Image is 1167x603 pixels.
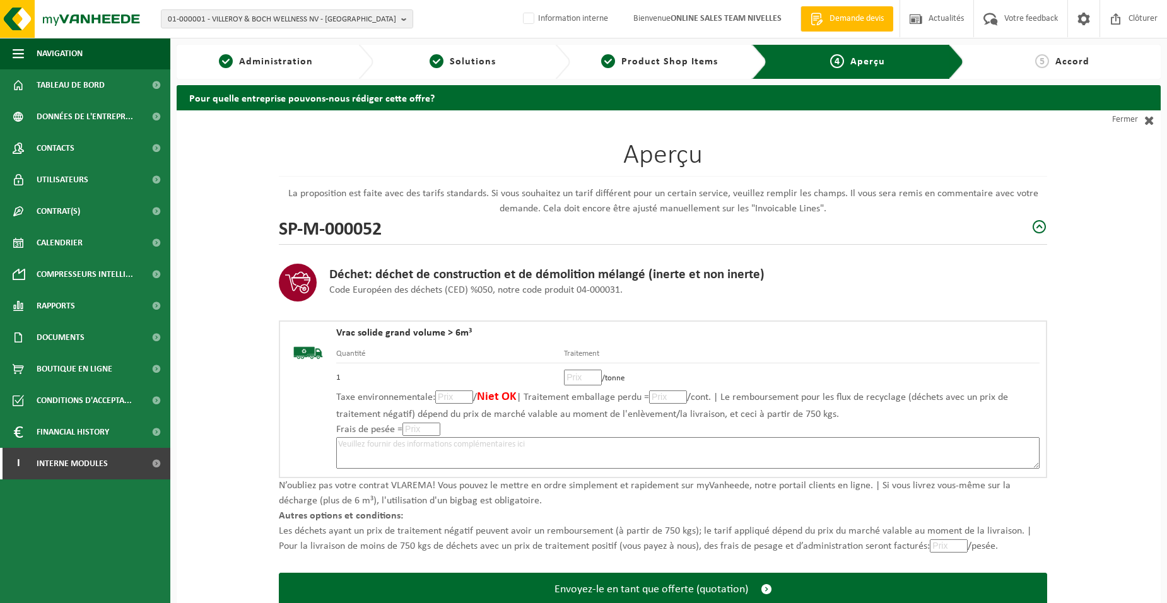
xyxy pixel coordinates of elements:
[37,448,108,479] span: Interne modules
[168,10,396,29] span: 01-000001 - VILLEROY & BOCH WELLNESS NV - [GEOGRAPHIC_DATA]
[37,227,83,259] span: Calendrier
[177,85,1161,110] h2: Pour quelle entreprise pouvons-nous rédiger cette offre?
[37,322,85,353] span: Documents
[520,9,608,28] label: Information interne
[336,328,1040,338] h4: Vrac solide grand volume > 6m³
[826,13,887,25] span: Demande devis
[279,508,1047,524] p: Autres options et conditions:
[279,524,1047,554] p: Les déchets ayant un prix de traitement négatif peuvent avoir un remboursement (à partir de 750 k...
[37,38,83,69] span: Navigation
[37,164,88,196] span: Utilisateurs
[1035,54,1049,68] span: 5
[671,14,782,23] strong: ONLINE SALES TEAM NIVELLES
[621,57,718,67] span: Product Shop Items
[13,448,24,479] span: I
[800,6,893,32] a: Demande devis
[450,57,496,67] span: Solutions
[564,363,1040,389] td: /tonne
[329,283,765,298] p: Code Européen des déchets (CED) %050, notre code produit 04-000031.
[37,101,133,132] span: Données de l'entrepr...
[279,478,1047,508] p: N’oubliez pas votre contrat VLAREMA! Vous pouvez le mettre en ordre simplement et rapidement sur ...
[554,583,748,596] span: Envoyez-le en tant que offerte (quotation)
[239,57,313,67] span: Administration
[380,54,545,69] a: 2Solutions
[970,54,1154,69] a: 5Accord
[37,132,74,164] span: Contacts
[336,348,564,363] th: Quantité
[37,353,112,385] span: Boutique en ligne
[37,259,133,290] span: Compresseurs intelli...
[183,54,348,69] a: 1Administration
[430,54,443,68] span: 2
[850,57,885,67] span: Aperçu
[37,69,105,101] span: Tableau de bord
[477,391,517,403] span: Niet OK
[279,186,1047,216] p: La proposition est faite avec des tarifs standards. Si vous souhaitez un tarif différent pour un ...
[336,422,1040,437] p: Frais de pesée =
[336,363,564,389] td: 1
[564,370,602,385] input: Prix
[219,54,233,68] span: 1
[37,416,109,448] span: Financial History
[402,423,440,436] input: Prix
[279,216,382,238] h2: SP-M-000052
[37,385,132,416] span: Conditions d'accepta...
[601,54,615,68] span: 3
[336,389,1040,422] p: Taxe environnementale: / | Traitement emballage perdu = /cont. | Le remboursement pour les flux d...
[564,348,1040,363] th: Traitement
[329,267,765,283] h3: Déchet: déchet de construction et de démolition mélangé (inerte et non inerte)
[649,390,687,404] input: Prix
[435,390,473,404] input: Prix
[930,539,968,553] input: Prix
[37,196,80,227] span: Contrat(s)
[161,9,413,28] button: 01-000001 - VILLEROY & BOCH WELLNESS NV - [GEOGRAPHIC_DATA]
[279,142,1047,177] h1: Aperçu
[1055,57,1089,67] span: Accord
[286,328,330,378] img: BL-SO-LV.png
[577,54,742,69] a: 3Product Shop Items
[1047,110,1161,129] a: Fermer
[37,290,75,322] span: Rapports
[830,54,844,68] span: 4
[777,54,939,69] a: 4Aperçu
